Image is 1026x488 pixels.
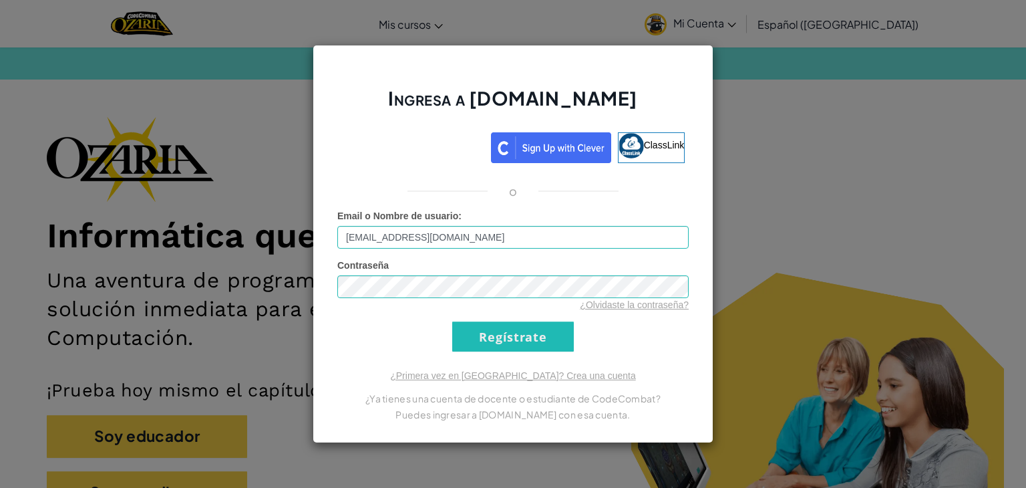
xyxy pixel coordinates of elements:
p: ¿Ya tienes una cuenta de docente o estudiante de CodeCombat? [337,390,689,406]
a: ¿Primera vez en [GEOGRAPHIC_DATA]? Crea una cuenta [390,370,636,381]
input: Regístrate [452,322,574,352]
p: Puedes ingresar a [DOMAIN_NAME] con esa cuenta. [337,406,689,422]
img: classlink-logo-small.png [619,133,644,158]
p: o [509,183,517,199]
h2: Ingresa a [DOMAIN_NAME] [337,86,689,124]
label: : [337,209,462,223]
span: ClassLink [644,140,685,150]
span: Contraseña [337,260,389,271]
img: clever_sso_button@2x.png [491,132,611,163]
span: Email o Nombre de usuario [337,211,458,221]
iframe: Botón de Acceder con Google [335,131,491,160]
a: ¿Olvidaste la contraseña? [580,299,689,310]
